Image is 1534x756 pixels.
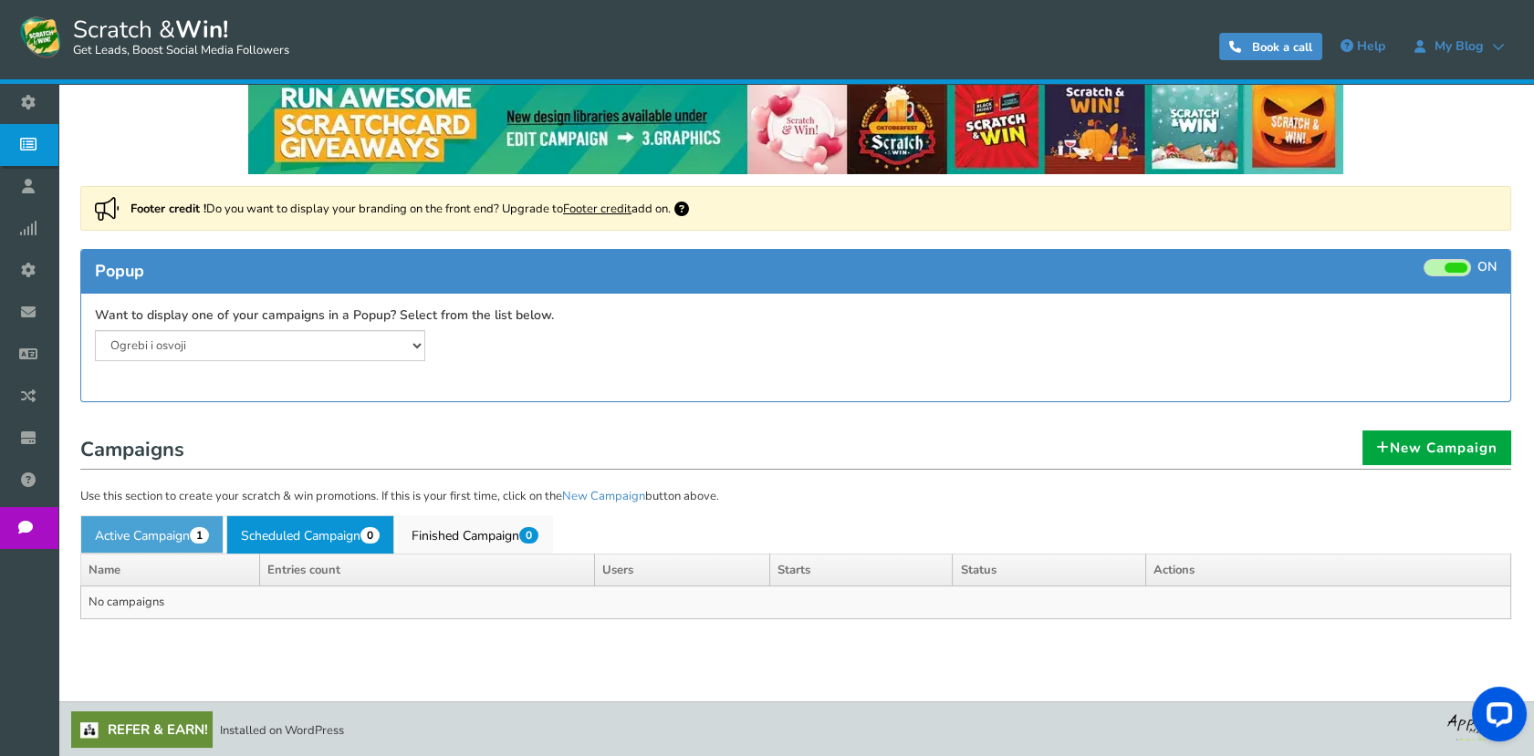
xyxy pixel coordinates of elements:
th: Actions [1146,554,1511,586]
span: Book a call [1252,39,1312,56]
span: 0 [360,527,380,544]
a: Refer & Earn! [71,711,213,748]
a: Help [1331,32,1394,61]
th: Entries count [260,554,594,586]
span: Scratch & [64,14,289,59]
img: festival-poster-2020.webp [248,76,1343,174]
h1: Campaigns [80,433,1511,470]
a: Book a call [1219,33,1322,60]
a: New Campaign [562,488,645,504]
strong: Footer credit ! [130,201,206,217]
span: Installed on WordPress [220,722,344,739]
label: Want to display one of your campaigns in a Popup? Select from the list below. [95,307,554,325]
span: ON [1477,259,1497,276]
img: bg_logo_foot.webp [1447,711,1520,741]
a: New Campaign [1362,430,1511,465]
iframe: LiveChat chat widget [1457,679,1534,756]
p: Use this section to create your scratch & win promotions. If this is your first time, click on th... [80,488,1511,506]
th: Users [594,554,770,586]
span: Help [1357,37,1385,55]
a: Footer credit [563,201,631,217]
a: Scheduled Campaign [226,515,394,554]
th: Starts [770,554,953,586]
a: Active Campaign [80,515,224,554]
th: Name [81,554,260,586]
td: No campaigns [81,586,1511,619]
strong: Win! [175,14,228,46]
span: 1 [190,527,209,544]
a: Finished Campaign [397,515,553,554]
a: Scratch &Win! Get Leads, Boost Social Media Followers [18,14,289,59]
div: Do you want to display your branding on the front end? Upgrade to add on. [80,186,1511,231]
img: Scratch and Win [18,14,64,59]
small: Get Leads, Boost Social Media Followers [73,44,289,58]
span: Popup [95,260,144,282]
span: 0 [519,527,538,544]
th: Status [953,554,1146,586]
span: My Blog [1425,39,1492,54]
